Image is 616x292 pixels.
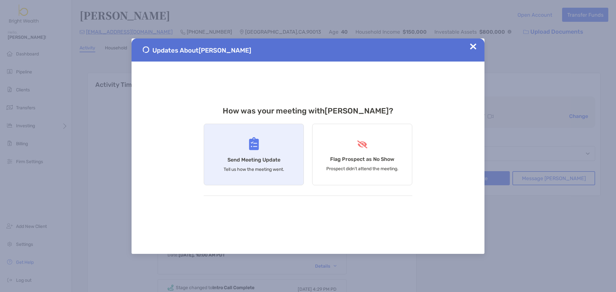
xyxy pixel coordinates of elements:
img: Send Meeting Update [249,137,259,150]
p: Tell us how the meeting went. [224,167,284,172]
h4: Flag Prospect as No Show [330,156,394,162]
span: Updates About [PERSON_NAME] [152,46,251,54]
img: Send Meeting Update 1 [143,46,149,53]
img: Close Updates Zoe [470,43,476,50]
h4: Send Meeting Update [227,157,280,163]
p: Prospect didn’t attend the meeting. [326,166,398,171]
h3: How was your meeting with [PERSON_NAME] ? [204,106,412,115]
img: Flag Prospect as No Show [356,140,368,148]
